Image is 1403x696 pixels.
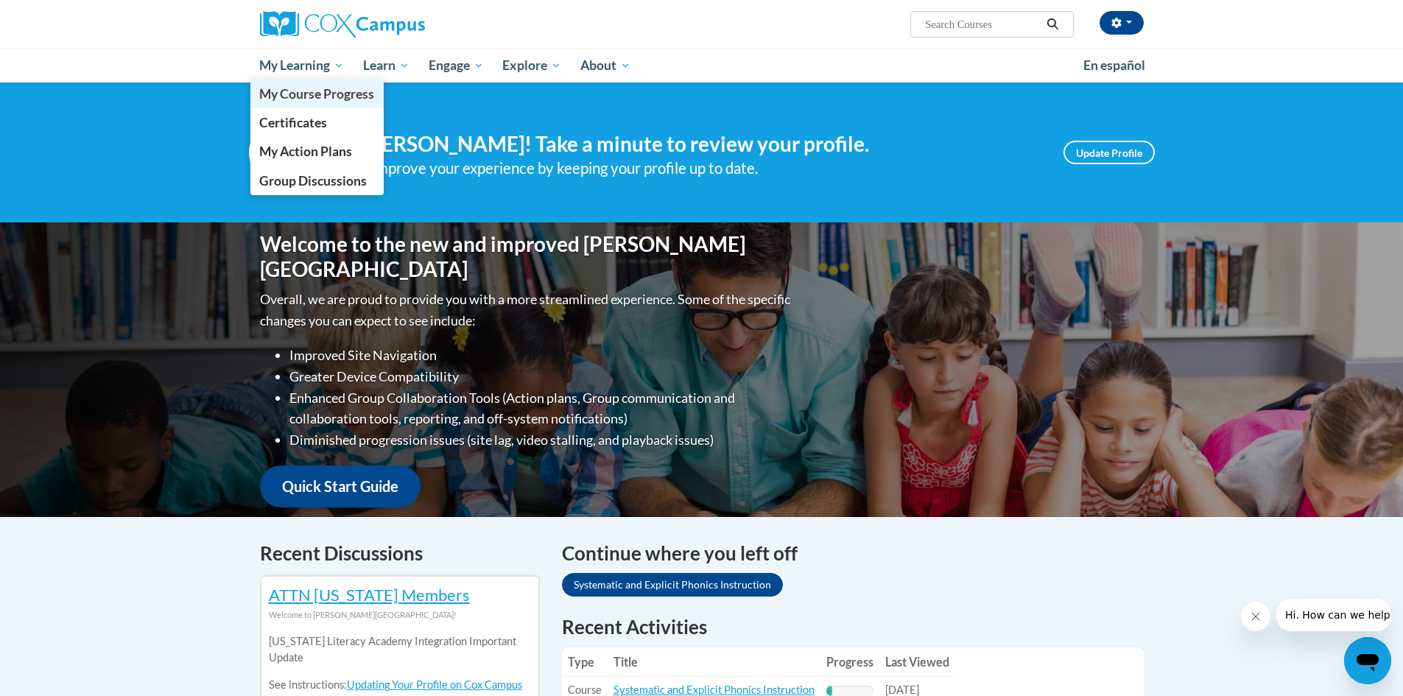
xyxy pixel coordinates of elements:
div: Welcome to [PERSON_NAME][GEOGRAPHIC_DATA]! [269,607,531,623]
a: Update Profile [1063,141,1155,164]
a: My Course Progress [250,80,384,108]
span: Learn [363,57,409,74]
span: Group Discussions [259,173,367,189]
li: Enhanced Group Collaboration Tools (Action plans, Group communication and collaboration tools, re... [289,387,794,430]
h1: Recent Activities [562,614,1144,640]
span: About [580,57,630,74]
img: Cox Campus [260,11,425,38]
a: Certificates [250,108,384,137]
span: My Learning [259,57,344,74]
span: [DATE] [885,683,919,696]
p: See instructions: [269,677,531,693]
th: Progress [820,647,879,677]
a: Group Discussions [250,166,384,195]
li: Improved Site Navigation [289,345,794,366]
a: ATTN [US_STATE] Members [269,585,470,605]
a: Quick Start Guide [260,465,421,507]
input: Search Courses [924,15,1041,33]
a: Cox Campus [260,11,540,38]
button: Search [1041,15,1063,33]
h4: Continue where you left off [562,539,1144,568]
a: Engage [419,49,493,82]
a: En español [1074,50,1155,81]
li: Diminished progression issues (site lag, video stalling, and playback issues) [289,429,794,451]
span: My Course Progress [259,86,374,102]
div: Help improve your experience by keeping your profile up to date. [337,156,1041,180]
th: Title [608,647,820,677]
img: Profile Image [249,119,315,186]
th: Last Viewed [879,647,955,677]
p: [US_STATE] Literacy Academy Integration Important Update [269,633,531,666]
div: Main menu [238,49,1166,82]
a: Learn [354,49,419,82]
a: Explore [493,49,571,82]
li: Greater Device Compatibility [289,366,794,387]
iframe: Close message [1241,602,1270,631]
a: About [571,49,640,82]
iframe: Message from company [1276,599,1391,631]
span: Engage [429,57,484,74]
h1: Welcome to the new and improved [PERSON_NAME][GEOGRAPHIC_DATA] [260,232,794,281]
a: Systematic and Explicit Phonics Instruction [562,573,783,597]
a: Systematic and Explicit Phonics Instruction [613,683,815,696]
span: My Action Plans [259,144,352,159]
span: En español [1083,57,1145,73]
a: My Action Plans [250,137,384,166]
span: Hi. How can we help? [9,10,119,22]
iframe: Button to launch messaging window [1344,637,1391,684]
div: Progress, % [826,686,833,696]
a: Updating Your Profile on Cox Campus [347,678,522,691]
button: Account Settings [1100,11,1144,35]
h4: Recent Discussions [260,539,540,568]
a: My Learning [250,49,354,82]
h4: Hi [PERSON_NAME]! Take a minute to review your profile. [337,132,1041,157]
span: Certificates [259,115,327,130]
p: Overall, we are proud to provide you with a more streamlined experience. Some of the specific cha... [260,289,794,331]
th: Type [562,647,608,677]
span: Course [568,683,602,696]
span: Explore [502,57,561,74]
